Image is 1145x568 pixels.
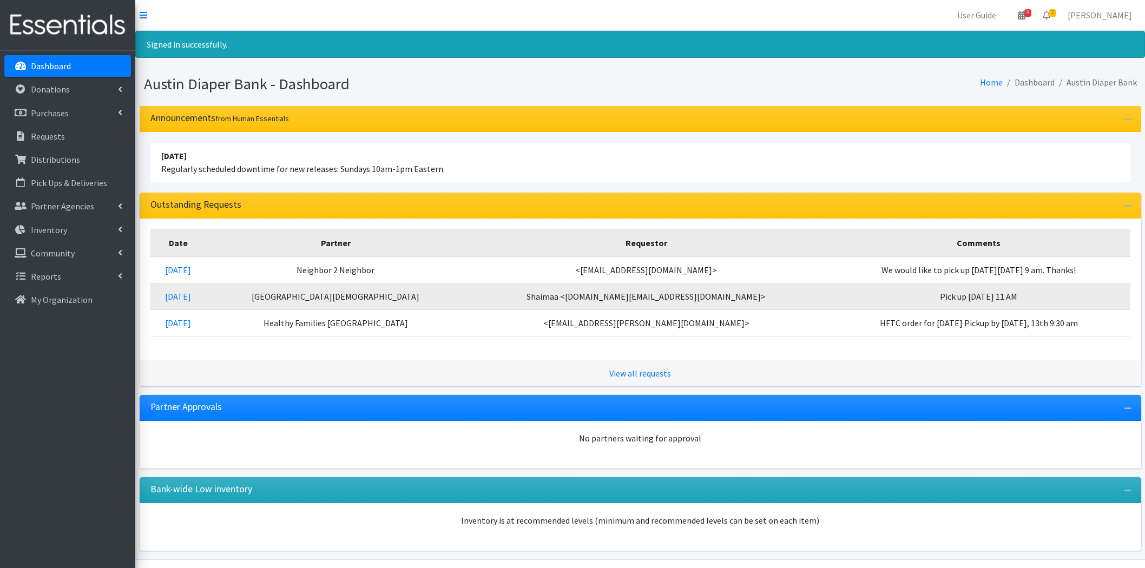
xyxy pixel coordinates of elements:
a: My Organization [4,289,131,311]
a: Reports [4,266,131,287]
a: [DATE] [165,318,191,328]
a: 9 [1009,4,1034,26]
p: My Organization [31,294,93,305]
a: [DATE] [165,291,191,302]
h3: Partner Approvals [150,401,222,413]
span: 2 [1049,9,1056,17]
span: 9 [1024,9,1031,17]
a: User Guide [949,4,1005,26]
p: Inventory is at recommended levels (minimum and recommended levels can be set on each item) [150,514,1130,527]
h3: Announcements [150,113,289,124]
td: Pick up [DATE] 11 AM [827,283,1130,309]
td: HFTC order for [DATE] Pickup by [DATE], 13th 9:30 am [827,309,1130,336]
p: Dashboard [31,61,71,71]
td: Neighbor 2 Neighbor [206,256,465,283]
div: No partners waiting for approval [150,432,1130,445]
th: Comments [827,229,1130,256]
p: Reports [31,271,61,282]
th: Partner [206,229,465,256]
div: Signed in successfully. [135,31,1145,58]
a: Distributions [4,149,131,170]
p: Requests [31,131,65,142]
td: <[EMAIL_ADDRESS][PERSON_NAME][DOMAIN_NAME]> [465,309,827,336]
p: Distributions [31,154,80,165]
a: Donations [4,78,131,100]
p: Partner Agencies [31,201,94,212]
a: 2 [1034,4,1059,26]
a: Home [980,77,1003,88]
a: [PERSON_NAME] [1059,4,1141,26]
h1: Austin Diaper Bank - Dashboard [144,75,636,94]
p: Purchases [31,108,69,118]
a: Purchases [4,102,131,124]
td: <[EMAIL_ADDRESS][DOMAIN_NAME]> [465,256,827,283]
td: [GEOGRAPHIC_DATA][DEMOGRAPHIC_DATA] [206,283,465,309]
img: HumanEssentials [4,7,131,43]
td: We would like to pick up [DATE][DATE] 9 am. Thanks! [827,256,1130,283]
a: View all requests [609,368,671,379]
strong: [DATE] [161,150,187,161]
td: Healthy Families [GEOGRAPHIC_DATA] [206,309,465,336]
a: Partner Agencies [4,195,131,217]
a: Community [4,242,131,264]
p: Pick Ups & Deliveries [31,177,107,188]
li: Regularly scheduled downtime for new releases: Sundays 10am-1pm Eastern. [150,143,1130,182]
h3: Outstanding Requests [150,199,241,210]
small: from Human Essentials [215,114,289,123]
a: Inventory [4,219,131,241]
p: Donations [31,84,70,95]
li: Austin Diaper Bank [1055,75,1137,90]
a: [DATE] [165,265,191,275]
td: Shaimaa <[DOMAIN_NAME][EMAIL_ADDRESS][DOMAIN_NAME]> [465,283,827,309]
a: Pick Ups & Deliveries [4,172,131,194]
p: Inventory [31,224,67,235]
li: Dashboard [1003,75,1055,90]
a: Requests [4,126,131,147]
th: Date [150,229,206,256]
a: Dashboard [4,55,131,77]
th: Requestor [465,229,827,256]
h3: Bank-wide Low inventory [150,484,252,495]
p: Community [31,248,75,259]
